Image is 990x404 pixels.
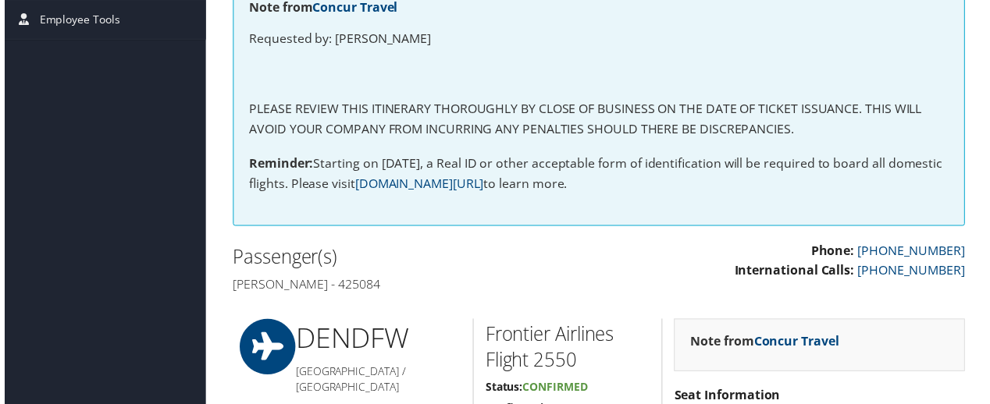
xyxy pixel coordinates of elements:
h4: [PERSON_NAME] - 425084 [230,278,588,295]
a: [DOMAIN_NAME][URL] [354,176,483,193]
h1: DEN DFW [294,321,461,360]
h2: Passenger(s) [230,246,588,272]
h2: Frontier Airlines Flight 2550 [485,324,651,376]
strong: Phone: [814,244,857,261]
strong: Reminder: [247,156,312,173]
strong: Status: [485,382,522,397]
p: Requested by: [PERSON_NAME] [247,29,953,49]
p: Starting on [DATE], a Real ID or other acceptable form of identification will be required to boar... [247,155,953,195]
h5: [GEOGRAPHIC_DATA] / [GEOGRAPHIC_DATA] [294,367,461,397]
a: [PHONE_NUMBER] [860,264,969,281]
a: [PHONE_NUMBER] [860,244,969,261]
span: Confirmed [522,382,588,397]
p: PLEASE REVIEW THIS ITINERARY THOROUGHLY BY CLOSE OF BUSINESS ON THE DATE OF TICKET ISSUANCE. THIS... [247,100,953,140]
strong: International Calls: [736,264,857,281]
a: Concur Travel [756,335,842,353]
strong: Note from [692,335,842,353]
